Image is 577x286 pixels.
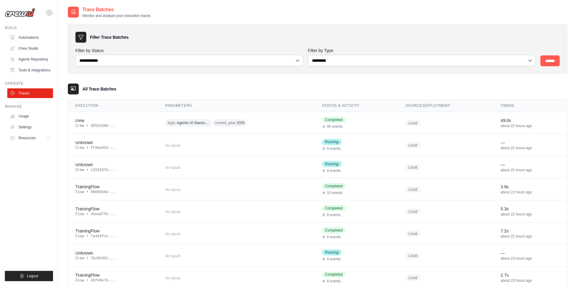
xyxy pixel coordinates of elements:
[7,88,53,98] a: Traces
[315,100,398,112] th: Status & Activity
[501,123,560,128] div: about 22 hours ago
[165,141,282,149] div: No inputs
[7,44,53,53] a: Crew Studio
[75,146,151,150] div: Crew • ffdee454-...
[501,278,560,283] div: about 23 hours ago
[7,65,53,75] a: Tools & Integrations
[75,168,151,173] div: Crew • c319267b-...
[165,251,282,260] div: No inputs
[501,212,560,217] div: about 22 hours ago
[327,257,340,261] span: 0 events
[501,250,560,256] div: —
[237,120,245,125] span: 2025
[406,164,420,170] span: Local
[82,86,116,92] h3: All Trace Batches
[75,184,151,190] div: TrainingFlow
[7,122,53,132] a: Settings
[406,209,420,215] span: Local
[75,48,303,54] label: Filter by Status
[322,117,346,123] span: Completed
[406,275,420,281] span: Local
[75,140,151,146] div: Unknown
[68,178,567,200] tr: View details for TrainingFlow execution
[75,212,151,217] div: Flow • 45ea87fb-...
[327,124,343,129] span: 46 events
[5,104,53,109] div: Manage
[7,133,53,143] button: Resources
[501,256,560,261] div: about 23 hours ago
[7,33,53,42] a: Automations
[327,212,340,217] span: 8 events
[75,123,151,128] div: Crew • d55b3260-...
[406,142,420,148] span: Local
[322,139,342,145] span: Running
[322,183,346,189] span: Completed
[168,120,175,125] span: topic
[165,254,181,258] span: No inputs
[327,279,340,284] span: 8 events
[493,100,567,112] th: Timing
[322,205,346,211] span: Completed
[68,200,567,222] tr: View details for TrainingFlow execution
[75,272,151,278] div: TrainingFlow
[75,228,151,234] div: TrainingFlow
[501,272,560,278] div: 2.7s
[5,8,35,17] img: Logo
[75,190,151,195] div: Flow • 9606658e-...
[7,54,53,64] a: Agents Repository
[406,120,420,126] span: Local
[165,274,282,282] div: No inputs
[165,163,282,171] div: No inputs
[501,168,560,173] div: about 22 hours ago
[165,143,181,148] span: No inputs
[165,229,282,238] div: No inputs
[406,231,420,237] span: Local
[501,206,560,212] div: 5.3s
[68,134,567,156] tr: View details for Unknown execution
[322,271,346,278] span: Completed
[322,227,346,233] span: Completed
[68,100,158,112] th: Execution
[27,274,38,278] span: Logout
[7,111,53,121] a: Usage
[68,222,567,245] tr: View details for TrainingFlow execution
[501,190,560,195] div: about 22 hours ago
[5,25,53,30] div: Build
[501,117,560,123] div: 49.0s
[68,245,567,267] tr: View details for Unknown execution
[82,6,151,13] h2: Trace Batches
[5,81,53,86] div: Operate
[177,120,209,125] span: Agentic AI Stacks:...
[18,136,36,140] span: Resources
[90,34,128,40] h3: Filter Trace Batches
[501,228,560,234] div: 7.2s
[165,207,282,215] div: No inputs
[165,188,181,192] span: No inputs
[406,253,420,259] span: Local
[327,235,340,239] span: 8 events
[75,256,151,261] div: Crew • 7b295451-...
[165,232,181,236] span: No inputs
[215,120,235,125] span: current_year
[165,118,282,128] div: topic: Agentic AI Stacks: Why CrewAI is the best option., current_year: 2025
[165,166,181,170] span: No inputs
[82,13,151,18] p: Monitor and analyze your execution traces
[327,168,340,173] span: 0 events
[501,234,560,239] div: about 22 hours ago
[165,185,282,193] div: No inputs
[501,140,560,146] div: —
[75,234,151,239] div: Flow • 7a4e6fce-...
[165,210,181,214] span: No inputs
[398,100,493,112] th: Source/Deployment
[75,206,151,212] div: TrainingFlow
[501,184,560,190] div: 3.9s
[75,117,151,123] div: crew
[75,162,151,168] div: Unknown
[68,156,567,178] tr: View details for Unknown execution
[68,112,567,134] tr: View details for crew execution
[406,186,420,192] span: Local
[501,162,560,168] div: —
[158,100,315,112] th: Parameters
[322,161,342,167] span: Running
[5,271,53,281] button: Logout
